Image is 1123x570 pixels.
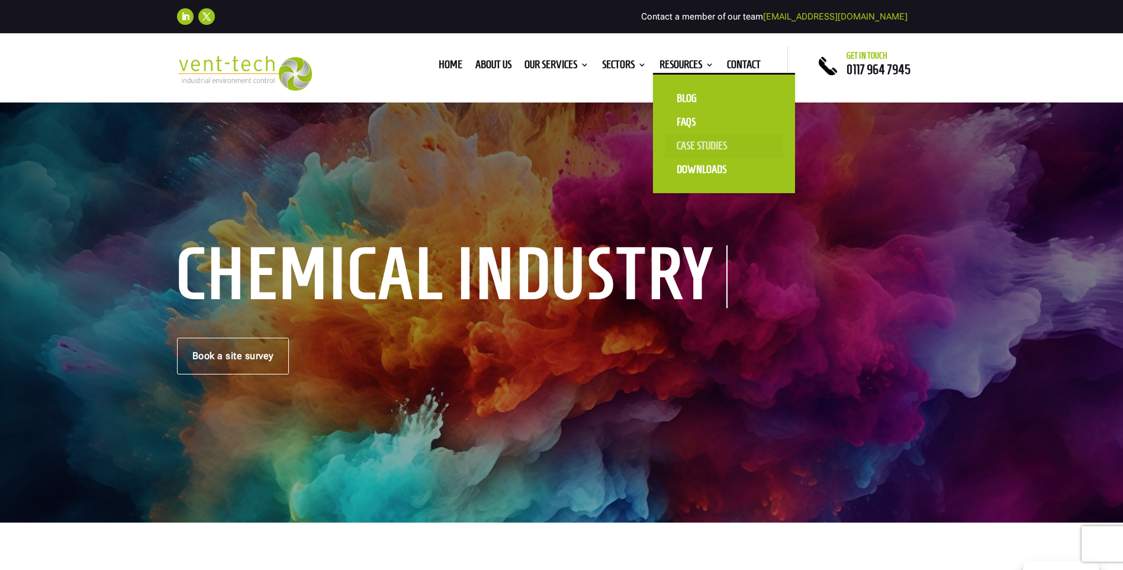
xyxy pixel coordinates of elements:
a: [EMAIL_ADDRESS][DOMAIN_NAME] [763,11,908,22]
span: Get in touch [847,51,887,60]
a: Downloads [665,158,783,181]
a: Blog [665,87,783,110]
img: 2023-09-27T08_35_16.549ZVENT-TECH---Clear-background [177,56,313,91]
a: 0117 964 7945 [847,62,910,76]
a: Sectors [602,60,646,73]
span: Contact a member of our team [641,11,908,22]
a: Home [439,60,462,73]
a: Book a site survey [177,338,289,374]
a: FAQS [665,110,783,134]
h1: chemical industry [177,245,728,308]
a: Case Studies [665,134,783,158]
a: Resources [659,60,714,73]
a: Follow on X [198,8,215,25]
a: Follow on LinkedIn [177,8,194,25]
a: About us [475,60,511,73]
a: Our Services [525,60,589,73]
a: Contact [727,60,761,73]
